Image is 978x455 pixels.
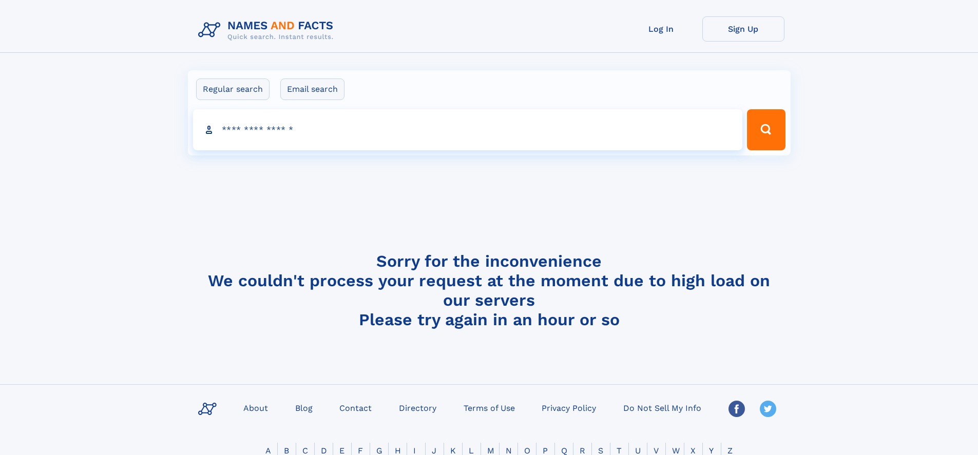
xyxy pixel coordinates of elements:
a: Do Not Sell My Info [619,400,705,415]
input: search input [193,109,743,150]
a: Terms of Use [459,400,519,415]
label: Regular search [196,78,270,100]
button: Search Button [747,109,785,150]
a: Privacy Policy [538,400,600,415]
a: About [239,400,272,415]
a: Sign Up [702,16,784,42]
img: Logo Names and Facts [194,16,342,44]
a: Blog [291,400,317,415]
a: Directory [395,400,440,415]
img: Twitter [760,401,776,417]
h4: Sorry for the inconvenience We couldn't process your request at the moment due to high load on ou... [194,251,784,329]
img: Facebook [728,401,745,417]
label: Email search [280,78,344,100]
a: Log In [620,16,702,42]
a: Contact [335,400,376,415]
